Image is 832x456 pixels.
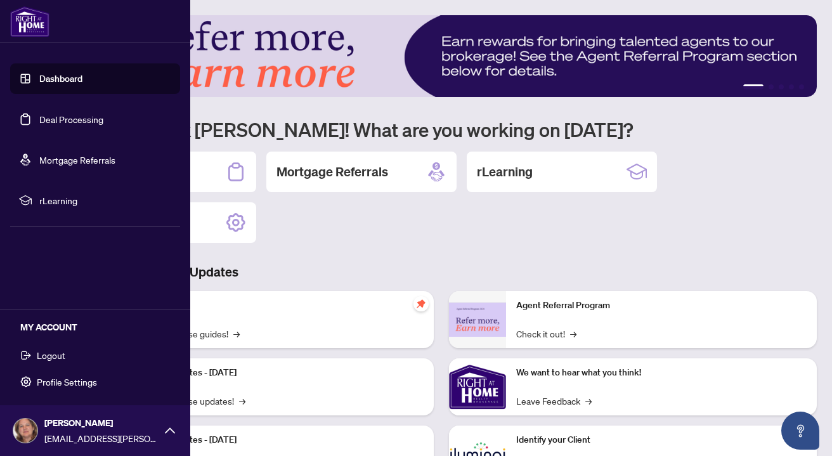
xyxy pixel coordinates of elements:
button: 4 [789,84,794,89]
p: We want to hear what you think! [516,366,807,380]
button: 3 [779,84,784,89]
p: Agent Referral Program [516,299,807,313]
a: Check it out!→ [516,327,576,341]
h1: Welcome back [PERSON_NAME]! What are you working on [DATE]? [66,117,817,141]
p: Identify your Client [516,433,807,447]
button: 1 [743,84,764,89]
span: rLearning [39,193,171,207]
span: [PERSON_NAME] [44,416,159,430]
span: → [239,394,245,408]
span: → [233,327,240,341]
p: Platform Updates - [DATE] [133,366,424,380]
img: Profile Icon [13,419,37,443]
span: Logout [37,345,65,365]
span: → [585,394,592,408]
button: Open asap [781,412,819,450]
a: Dashboard [39,73,82,84]
span: → [570,327,576,341]
a: Mortgage Referrals [39,154,115,166]
button: 2 [769,84,774,89]
button: 5 [799,84,804,89]
img: We want to hear what you think! [449,358,506,415]
span: [EMAIL_ADDRESS][PERSON_NAME][DOMAIN_NAME] [44,431,159,445]
a: Deal Processing [39,114,103,125]
button: Logout [10,344,180,366]
h2: rLearning [477,163,533,181]
span: Profile Settings [37,372,97,392]
img: Slide 0 [66,15,817,97]
p: Self-Help [133,299,424,313]
h5: MY ACCOUNT [20,320,180,334]
button: Profile Settings [10,371,180,393]
p: Platform Updates - [DATE] [133,433,424,447]
h3: Brokerage & Industry Updates [66,263,817,281]
span: pushpin [413,296,429,311]
a: Leave Feedback→ [516,394,592,408]
h2: Mortgage Referrals [276,163,388,181]
img: logo [10,6,49,37]
img: Agent Referral Program [449,303,506,337]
